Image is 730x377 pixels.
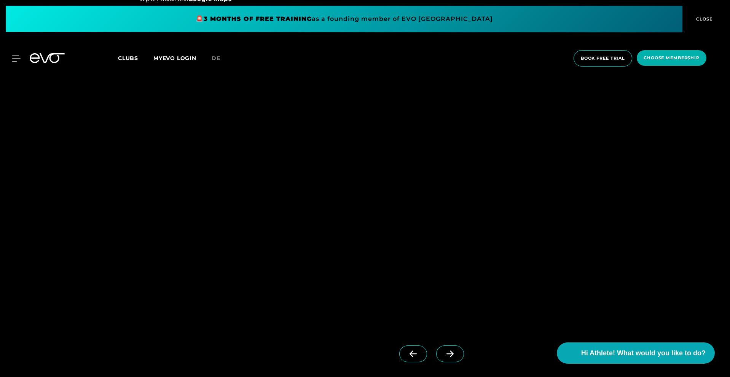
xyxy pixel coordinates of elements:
[571,50,634,67] a: book free trial
[682,6,724,32] button: CLOSE
[634,50,709,67] a: choose membership
[694,16,713,22] span: CLOSE
[557,342,715,364] button: Hi Athlete! What would you like to do?
[118,54,153,62] a: Clubs
[581,348,706,358] span: Hi Athlete! What would you like to do?
[212,54,230,63] a: de
[212,55,220,62] span: de
[153,55,196,62] a: MYEVO LOGIN
[644,55,700,61] span: choose membership
[118,55,138,62] span: Clubs
[581,55,625,62] span: book free trial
